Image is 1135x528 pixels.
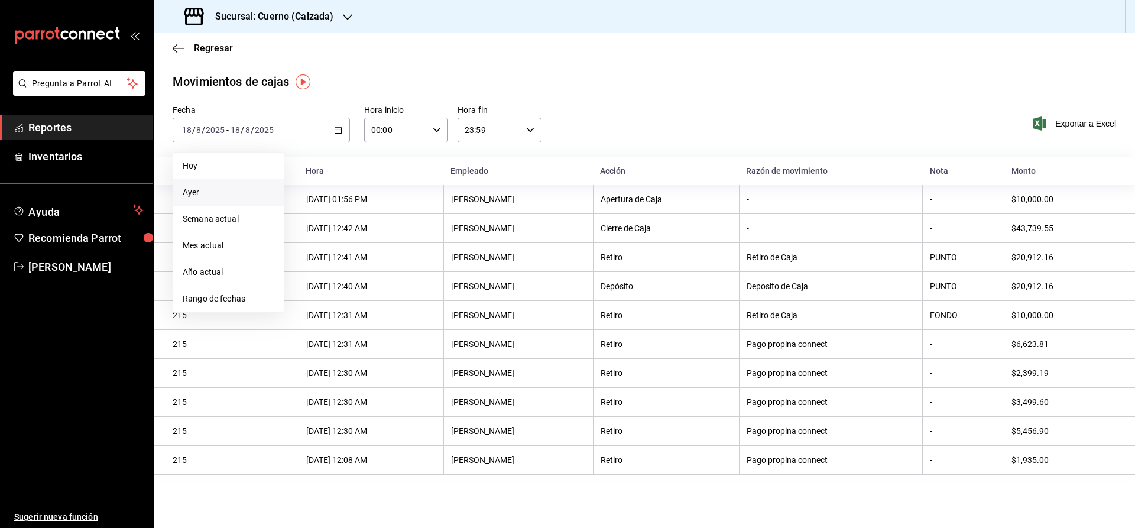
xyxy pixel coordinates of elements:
div: Retiro [601,455,732,465]
label: Fecha [173,106,350,114]
th: Monto [1004,157,1135,185]
div: - [930,339,997,349]
span: / [202,125,205,135]
div: 215 [173,397,291,407]
div: - [930,455,997,465]
span: Reportes [28,119,144,135]
span: Ayuda [28,203,128,217]
div: 215 [173,310,291,320]
button: open_drawer_menu [130,31,140,40]
div: $5,456.90 [1011,426,1116,436]
div: $3,499.60 [1011,397,1116,407]
div: Apertura de Caja [601,195,732,204]
div: [DATE] 12:30 AM [306,368,436,378]
input: -- [230,125,241,135]
div: FONDO [930,310,997,320]
span: Mes actual [183,239,274,252]
div: $10,000.00 [1011,310,1116,320]
span: / [192,125,196,135]
div: $6,623.81 [1011,339,1116,349]
th: Hora [299,157,443,185]
div: $20,912.16 [1011,281,1116,291]
th: Razón de movimiento [739,157,922,185]
input: -- [245,125,251,135]
div: Deposito de Caja [747,281,915,291]
div: Cierre de Caja [601,223,732,233]
div: - [930,223,997,233]
div: [DATE] 12:08 AM [306,455,436,465]
div: Retiro [601,310,732,320]
div: - [747,223,915,233]
div: - [930,426,997,436]
div: - [930,397,997,407]
div: Depósito [601,281,732,291]
div: [PERSON_NAME] [451,455,586,465]
div: [PERSON_NAME] [451,339,586,349]
div: [PERSON_NAME] [451,252,586,262]
span: Hoy [183,160,274,172]
div: [DATE] 12:30 AM [306,426,436,436]
span: Recomienda Parrot [28,230,144,246]
div: $2,399.19 [1011,368,1116,378]
div: 215 [173,426,291,436]
div: $1,935.00 [1011,455,1116,465]
span: Regresar [194,43,233,54]
div: Pago propina connect [747,339,915,349]
div: $20,912.16 [1011,252,1116,262]
input: ---- [205,125,225,135]
div: Movimientos de cajas [173,73,290,90]
div: - [930,195,997,204]
div: PUNTO [930,281,997,291]
div: 215 [173,339,291,349]
img: Tooltip marker [296,74,310,89]
div: Retiro de Caja [747,252,915,262]
div: Retiro [601,426,732,436]
div: - [930,368,997,378]
span: Inventarios [28,148,144,164]
span: - [226,125,229,135]
div: PUNTO [930,252,997,262]
button: Pregunta a Parrot AI [13,71,145,96]
div: Retiro [601,368,732,378]
th: Acción [593,157,739,185]
div: [PERSON_NAME] [451,281,586,291]
div: Retiro [601,339,732,349]
span: Sugerir nueva función [14,511,144,523]
button: Regresar [173,43,233,54]
span: / [241,125,244,135]
th: Nota [923,157,1004,185]
div: [DATE] 01:56 PM [306,195,436,204]
span: Año actual [183,266,274,278]
div: $43,739.55 [1011,223,1116,233]
span: [PERSON_NAME] [28,259,144,275]
div: [PERSON_NAME] [451,310,586,320]
div: 215 [173,455,291,465]
div: [DATE] 12:30 AM [306,397,436,407]
button: Exportar a Excel [1035,116,1116,131]
th: Empleado [443,157,593,185]
div: - [747,195,915,204]
div: [PERSON_NAME] [451,195,586,204]
div: Pago propina connect [747,368,915,378]
span: Semana actual [183,213,274,225]
div: $10,000.00 [1011,195,1116,204]
div: [DATE] 12:40 AM [306,281,436,291]
div: [DATE] 12:31 AM [306,339,436,349]
div: Retiro de Caja [747,310,915,320]
a: Pregunta a Parrot AI [8,86,145,98]
label: Hora inicio [364,106,448,114]
span: / [251,125,254,135]
h3: Sucursal: Cuerno (Calzada) [206,9,333,24]
div: Pago propina connect [747,455,915,465]
input: -- [196,125,202,135]
div: [PERSON_NAME] [451,426,586,436]
div: Pago propina connect [747,426,915,436]
div: Retiro [601,252,732,262]
span: Ayer [183,186,274,199]
span: Pregunta a Parrot AI [32,77,127,90]
span: Rango de fechas [183,293,274,305]
input: -- [181,125,192,135]
label: Hora fin [458,106,541,114]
